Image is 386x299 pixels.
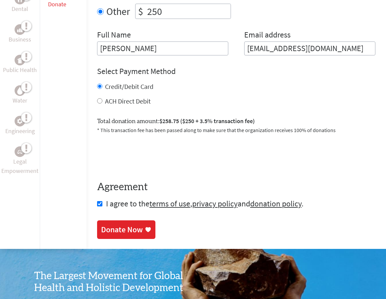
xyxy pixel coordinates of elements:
[105,82,153,91] label: Credit/Debit Card
[13,85,27,105] a: WaterWater
[9,24,31,44] a: BusinessBusiness
[97,66,375,77] h4: Select Payment Method
[159,117,255,125] span: $258.75 ($250 + 3.5% transaction fee)
[97,116,255,126] label: Total donation amount:
[97,30,131,41] label: Full Name
[17,118,23,124] img: Engineering
[105,97,151,105] label: ACH Direct Debit
[244,30,291,41] label: Email address
[3,65,37,75] p: Public Health
[17,150,23,154] img: Legal Empowerment
[97,181,375,193] h4: Agreement
[13,96,27,105] p: Water
[97,220,155,239] a: Donate Now
[17,87,23,95] img: Water
[1,157,38,176] p: Legal Empowerment
[15,24,25,35] div: Business
[136,4,146,19] div: $
[15,85,25,96] div: Water
[48,0,66,8] a: Donate
[5,126,35,136] p: Engineering
[15,146,25,157] div: Legal Empowerment
[15,116,25,126] div: Engineering
[97,126,375,134] p: * This transaction fee has been passed along to make sure that the organization receives 100% of ...
[3,55,37,75] a: Public HealthPublic Health
[192,198,238,209] a: privacy policy
[12,4,28,14] p: Dental
[106,198,303,209] span: I agree to the , and .
[106,4,130,19] label: Other
[15,55,25,65] div: Public Health
[244,41,375,55] input: Your Email
[34,270,193,294] h3: The Largest Movement for Global Health and Holistic Development
[9,35,31,44] p: Business
[5,116,35,136] a: EngineeringEngineering
[1,146,38,176] a: Legal EmpowermentLegal Empowerment
[97,142,198,168] iframe: reCAPTCHA
[17,27,23,32] img: Business
[250,198,302,209] a: donation policy
[146,4,231,19] input: Enter Amount
[101,224,143,235] div: Donate Now
[17,57,23,63] img: Public Health
[97,41,228,55] input: Enter Full Name
[149,198,190,209] a: terms of use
